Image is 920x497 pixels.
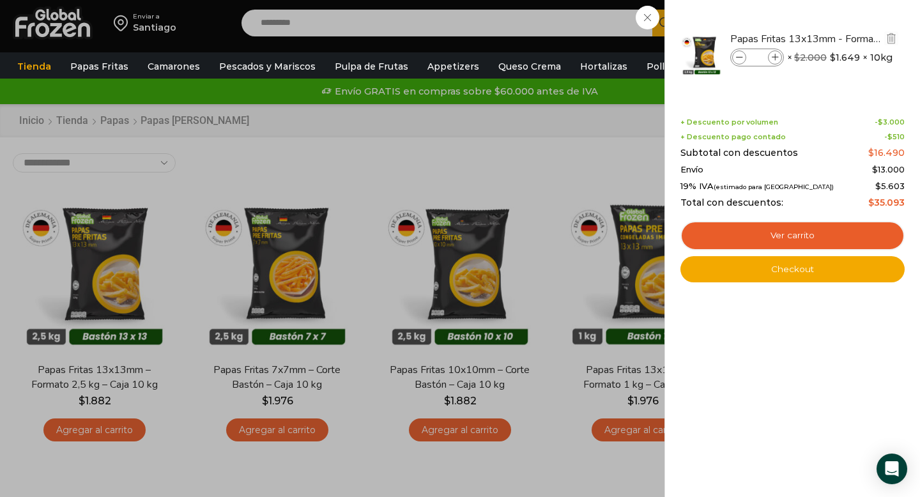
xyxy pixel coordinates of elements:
span: + Descuento por volumen [680,118,778,126]
bdi: 13.000 [872,164,905,174]
bdi: 1.649 [830,51,860,64]
a: Eliminar Papas Fritas 13x13mm - Formato 2,5 kg - Caja 10 kg del carrito [884,31,898,47]
span: Total con descuentos: [680,197,783,208]
div: Open Intercom Messenger [877,454,907,484]
span: $ [868,197,874,208]
small: (estimado para [GEOGRAPHIC_DATA]) [714,183,834,190]
span: $ [872,164,878,174]
span: - [875,118,905,126]
a: Tienda [11,54,57,79]
span: $ [875,181,881,191]
a: Hortalizas [574,54,634,79]
a: Ver carrito [680,221,905,250]
bdi: 16.490 [868,147,905,158]
img: Eliminar Papas Fritas 13x13mm - Formato 2,5 kg - Caja 10 kg del carrito [885,33,897,44]
span: $ [830,51,836,64]
a: Papas Fritas 13x13mm - Formato 2,5 kg - Caja 10 kg [730,32,882,46]
span: 19% IVA [680,181,834,192]
span: $ [878,118,883,126]
a: Camarones [141,54,206,79]
a: Papas Fritas [64,54,135,79]
a: Checkout [680,256,905,283]
a: Pulpa de Frutas [328,54,415,79]
bdi: 3.000 [878,118,905,126]
a: Pollos [640,54,682,79]
span: $ [794,52,800,63]
a: Pescados y Mariscos [213,54,322,79]
bdi: 510 [887,132,905,141]
a: Appetizers [421,54,486,79]
span: 5.603 [875,181,905,191]
input: Product quantity [747,50,767,65]
span: $ [887,132,893,141]
span: Envío [680,165,703,175]
span: + Descuento pago contado [680,133,786,141]
bdi: 35.093 [868,197,905,208]
a: Queso Crema [492,54,567,79]
span: $ [868,147,874,158]
span: × × 10kg [787,49,893,66]
bdi: 2.000 [794,52,827,63]
span: Subtotal con descuentos [680,148,798,158]
span: - [884,133,905,141]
